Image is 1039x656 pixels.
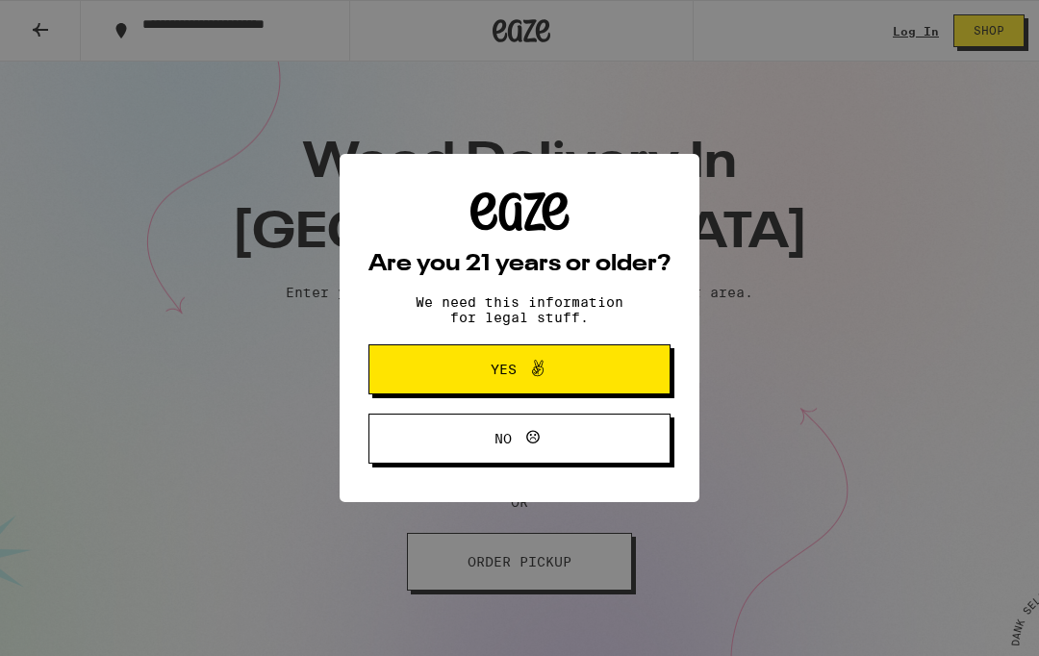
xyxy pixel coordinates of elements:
[494,432,512,445] span: No
[491,363,517,376] span: Yes
[368,414,671,464] button: No
[399,294,640,325] p: We need this information for legal stuff.
[368,344,671,394] button: Yes
[368,253,671,276] h2: Are you 21 years or older?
